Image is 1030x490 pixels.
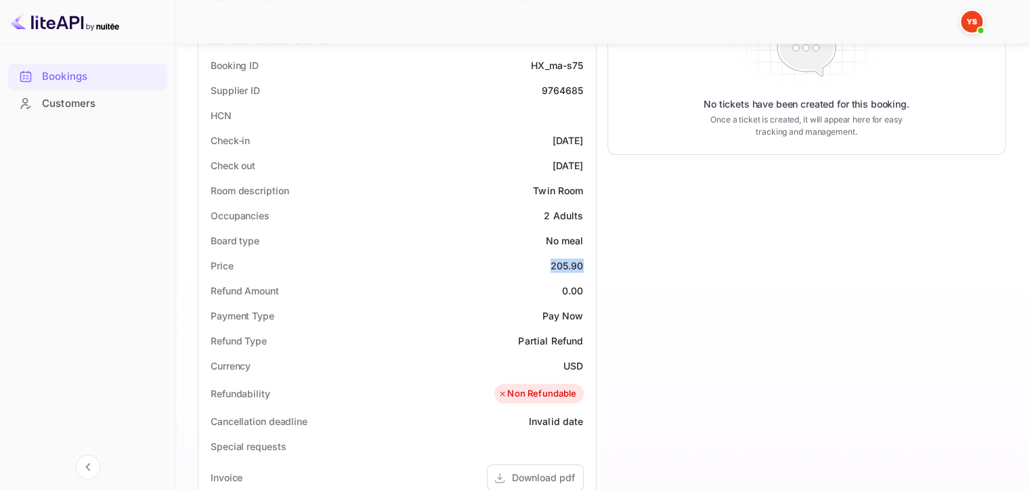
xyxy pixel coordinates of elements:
div: [DATE] [553,158,584,173]
p: Once a ticket is created, it will appear here for easy tracking and management. [700,114,913,138]
div: Pay Now [542,309,583,323]
div: Customers [8,91,167,117]
button: Collapse navigation [76,455,100,479]
div: Special requests [211,439,286,453]
div: Cancellation deadline [211,414,307,428]
a: Customers [8,91,167,116]
img: Yandex Support [961,11,983,32]
div: 0.00 [562,284,584,298]
div: Check out [211,158,255,173]
div: Non Refundable [498,387,576,401]
div: Supplier ID [211,83,260,97]
div: Invoice [211,470,242,485]
div: Booking ID [211,58,259,72]
a: Bookings [8,64,167,89]
div: Customers [42,96,160,112]
div: Occupancies [211,208,270,223]
div: Download pdf [512,470,575,485]
div: Check-in [211,133,250,148]
div: 205.90 [551,259,584,273]
div: 2 Adults [544,208,583,223]
div: 9764685 [541,83,583,97]
div: Board type [211,233,259,248]
div: Refund Type [211,334,267,348]
div: HCN [211,108,232,122]
div: Price [211,259,234,273]
div: USD [563,359,583,373]
div: Room description [211,183,288,198]
div: Refund Amount [211,284,279,298]
div: Refundability [211,386,270,401]
div: Twin Room [533,183,583,198]
div: No meal [545,233,583,248]
p: No tickets have been created for this booking. [704,97,909,111]
div: Bookings [42,69,160,85]
div: [DATE] [553,133,584,148]
div: Partial Refund [518,334,583,348]
div: Bookings [8,64,167,90]
div: Currency [211,359,251,373]
div: HX_ma-s75 [531,58,583,72]
img: LiteAPI logo [11,11,119,32]
div: Invalid date [529,414,584,428]
div: Payment Type [211,309,274,323]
